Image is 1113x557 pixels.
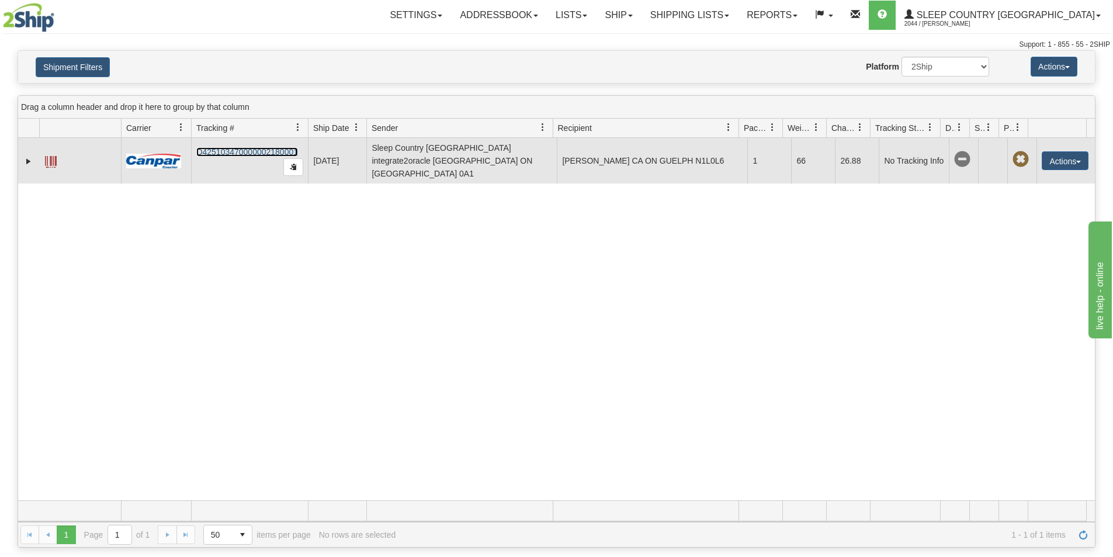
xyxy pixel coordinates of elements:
span: 2044 / [PERSON_NAME] [904,18,992,30]
a: Recipient filter column settings [719,117,738,137]
span: Carrier [126,122,151,134]
a: Settings [381,1,451,30]
td: Sleep Country [GEOGRAPHIC_DATA] integrate2oracle [GEOGRAPHIC_DATA] ON [GEOGRAPHIC_DATA] 0A1 [366,138,557,184]
a: Sender filter column settings [533,117,553,137]
span: Sleep Country [GEOGRAPHIC_DATA] [914,10,1095,20]
button: Shipment Filters [36,57,110,77]
a: Expand [23,155,34,167]
span: Pickup Not Assigned [1013,151,1029,168]
span: No Tracking Info [954,151,970,168]
button: Copy to clipboard [283,158,303,176]
a: Shipment Issues filter column settings [979,117,998,137]
iframe: chat widget [1086,219,1112,338]
a: Refresh [1074,525,1093,544]
span: Page sizes drop down [203,525,252,545]
span: Packages [744,122,768,134]
button: Actions [1031,57,1077,77]
a: Tracking # filter column settings [288,117,308,137]
a: Ship [596,1,641,30]
td: No Tracking Info [879,138,949,184]
a: Carrier filter column settings [171,117,191,137]
span: select [233,525,252,544]
label: Platform [866,61,899,72]
a: Lists [547,1,596,30]
span: items per page [203,525,311,545]
a: Delivery Status filter column settings [949,117,969,137]
div: grid grouping header [18,96,1095,119]
td: 1 [747,138,791,184]
span: Page 1 [57,525,75,544]
span: Sender [372,122,398,134]
a: Addressbook [451,1,547,30]
a: Weight filter column settings [806,117,826,137]
a: Sleep Country [GEOGRAPHIC_DATA] 2044 / [PERSON_NAME] [896,1,1109,30]
img: 14 - Canpar [126,154,181,168]
img: logo2044.jpg [3,3,54,32]
span: Tracking Status [875,122,926,134]
input: Page 1 [108,525,131,544]
span: Delivery Status [945,122,955,134]
td: [DATE] [308,138,366,184]
a: Reports [738,1,806,30]
span: Weight [788,122,812,134]
span: Charge [831,122,856,134]
a: Charge filter column settings [850,117,870,137]
span: Recipient [558,122,592,134]
div: No rows are selected [319,530,396,539]
div: Support: 1 - 855 - 55 - 2SHIP [3,40,1110,50]
span: Tracking # [196,122,234,134]
span: Shipment Issues [975,122,984,134]
span: Page of 1 [84,525,150,545]
a: Pickup Status filter column settings [1008,117,1028,137]
a: Shipping lists [642,1,738,30]
div: live help - online [9,7,108,21]
span: 1 - 1 of 1 items [404,530,1066,539]
a: D425103470000002180001 [196,147,298,157]
button: Actions [1042,151,1088,170]
td: 26.88 [835,138,879,184]
span: Ship Date [313,122,349,134]
span: Pickup Status [1004,122,1014,134]
td: 66 [791,138,835,184]
td: [PERSON_NAME] CA ON GUELPH N1L0L6 [557,138,747,184]
a: Ship Date filter column settings [346,117,366,137]
a: Label [45,151,57,169]
span: 50 [211,529,226,541]
a: Packages filter column settings [762,117,782,137]
a: Tracking Status filter column settings [920,117,940,137]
